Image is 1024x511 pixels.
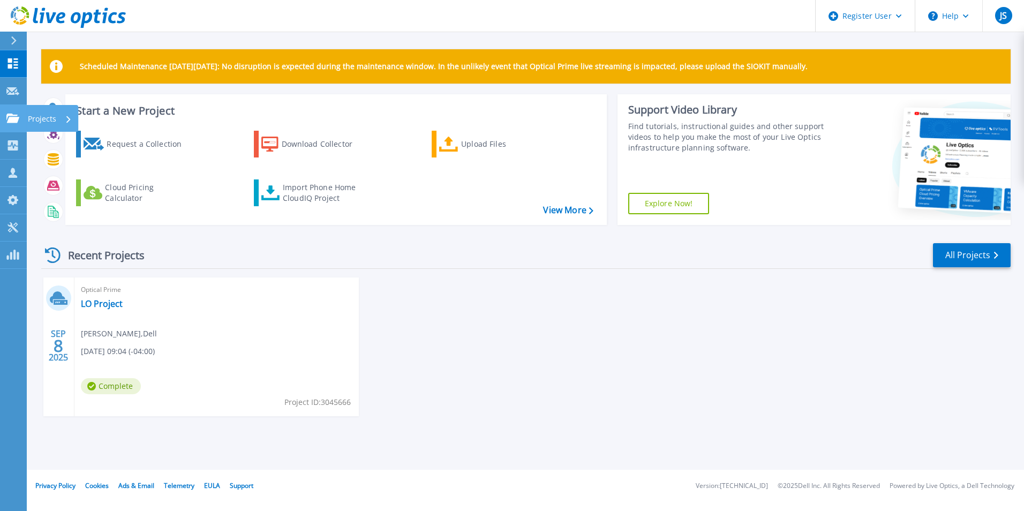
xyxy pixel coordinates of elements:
a: Cookies [85,481,109,490]
a: LO Project [81,298,123,309]
li: Version: [TECHNICAL_ID] [696,483,768,490]
p: Scheduled Maintenance [DATE][DATE]: No disruption is expected during the maintenance window. In t... [80,62,808,71]
li: © 2025 Dell Inc. All Rights Reserved [778,483,880,490]
div: SEP 2025 [48,326,69,365]
span: Complete [81,378,141,394]
div: Support Video Library [628,103,829,117]
a: Telemetry [164,481,194,490]
div: Upload Files [461,133,547,155]
span: 8 [54,341,63,350]
span: [PERSON_NAME] , Dell [81,328,157,340]
div: Find tutorials, instructional guides and other support videos to help you make the most of your L... [628,121,829,153]
span: [DATE] 09:04 (-04:00) [81,345,155,357]
a: EULA [204,481,220,490]
div: Download Collector [282,133,367,155]
a: Upload Files [432,131,551,157]
span: JS [1000,11,1007,20]
a: All Projects [933,243,1011,267]
li: Powered by Live Optics, a Dell Technology [890,483,1014,490]
a: Privacy Policy [35,481,76,490]
a: Explore Now! [628,193,710,214]
span: Optical Prime [81,284,352,296]
a: Download Collector [254,131,373,157]
p: Projects [28,105,56,133]
h3: Start a New Project [76,105,593,117]
a: Request a Collection [76,131,195,157]
div: Cloud Pricing Calculator [105,182,191,204]
div: Import Phone Home CloudIQ Project [283,182,366,204]
div: Request a Collection [107,133,192,155]
a: Support [230,481,253,490]
div: Recent Projects [41,242,159,268]
a: Cloud Pricing Calculator [76,179,195,206]
a: Ads & Email [118,481,154,490]
span: Project ID: 3045666 [284,396,351,408]
a: View More [543,205,593,215]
